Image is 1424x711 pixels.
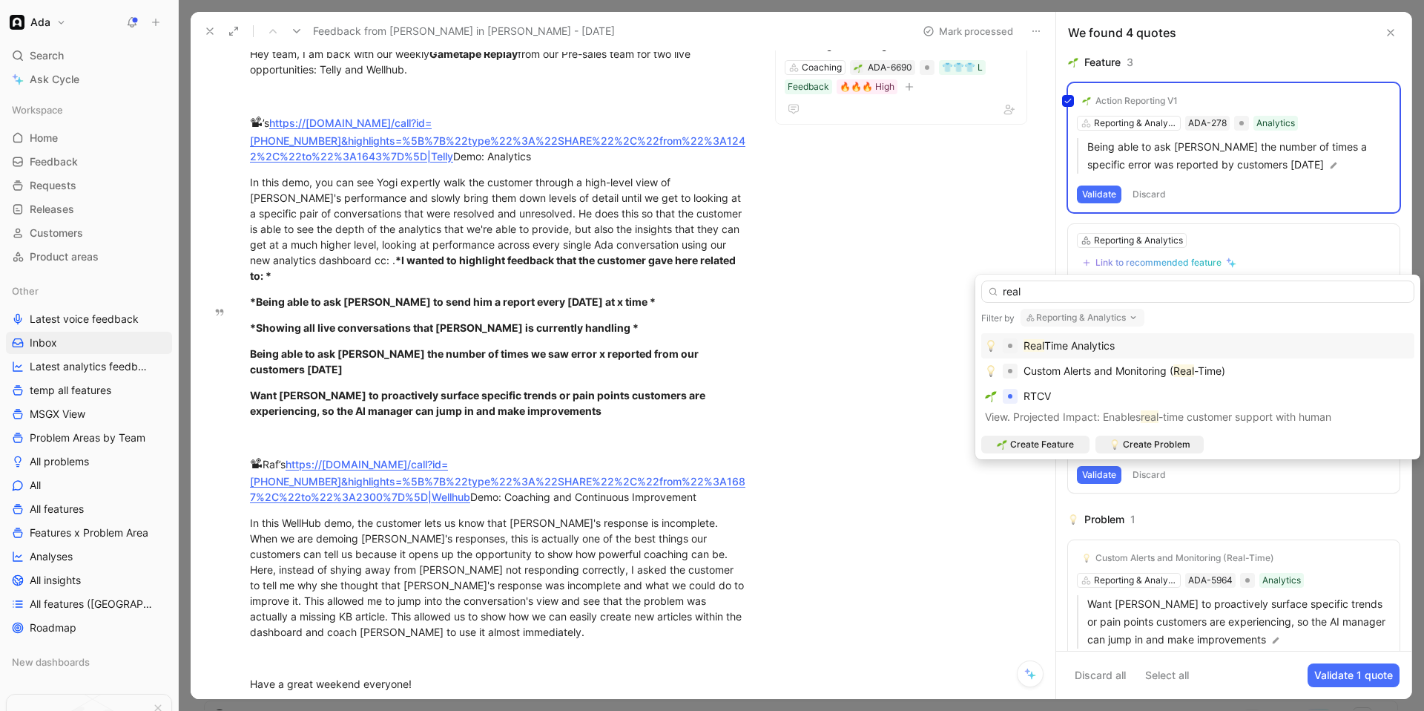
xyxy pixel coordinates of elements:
[1110,439,1120,450] img: 💡
[985,408,1411,426] p: View. Projected Impact: Enables -time customer support with human
[1141,410,1158,423] mark: real
[1023,339,1044,352] mark: Real
[981,312,1015,324] div: Filter by
[1194,364,1225,377] span: -Time)
[985,365,997,377] img: 💡
[981,281,1414,303] input: Link to feature or problem
[985,390,997,402] img: 🌱
[997,439,1007,450] img: 🌱
[1123,437,1190,452] span: Create Problem
[1044,339,1115,352] span: Time Analytics
[1010,437,1074,452] span: Create Feature
[985,340,997,352] img: 💡
[1021,309,1144,327] button: Reporting & Analytics
[1023,364,1173,377] span: Custom Alerts and Monitoring (
[1173,364,1194,377] mark: Real
[1023,390,1051,402] span: RTCV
